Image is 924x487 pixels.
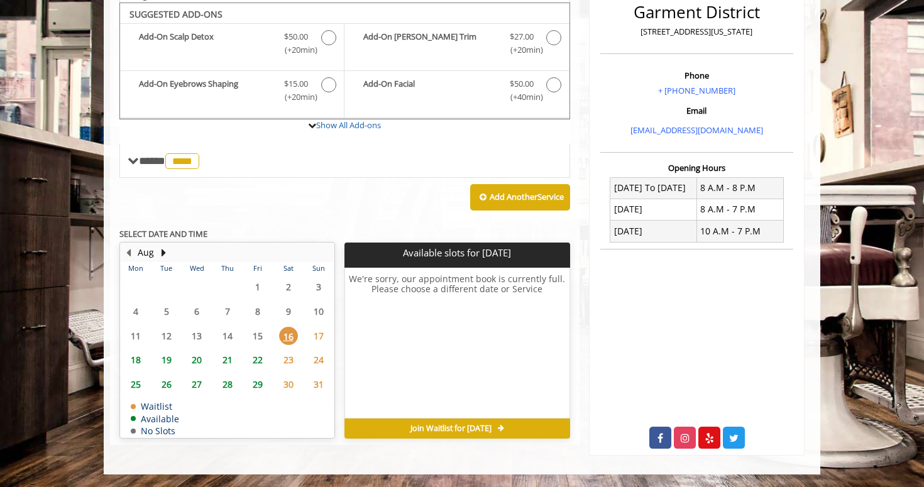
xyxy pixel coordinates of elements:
[309,375,328,393] span: 31
[248,351,267,369] span: 22
[304,262,334,275] th: Sun
[131,426,179,435] td: No Slots
[182,348,212,373] td: Select day20
[696,177,783,199] td: 8 A.M - 8 P.M
[610,221,697,242] td: [DATE]
[279,351,298,369] span: 23
[126,351,145,369] span: 18
[151,372,181,397] td: Select day26
[284,30,308,43] span: $50.00
[187,375,206,393] span: 27
[510,77,534,90] span: $50.00
[284,77,308,90] span: $15.00
[470,184,570,211] button: Add AnotherService
[600,163,793,172] h3: Opening Hours
[503,43,540,57] span: (+20min )
[410,424,492,434] span: Join Waitlist for [DATE]
[243,348,273,373] td: Select day22
[151,262,181,275] th: Tue
[212,262,242,275] th: Thu
[696,221,783,242] td: 10 A.M - 7 P.M
[351,30,563,60] label: Add-On Beard Trim
[349,248,564,258] p: Available slots for [DATE]
[610,199,697,220] td: [DATE]
[121,262,151,275] th: Mon
[510,30,534,43] span: $27.00
[309,327,328,345] span: 17
[304,324,334,348] td: Select day17
[316,119,381,131] a: Show All Add-ons
[157,375,176,393] span: 26
[279,375,298,393] span: 30
[603,25,790,38] p: [STREET_ADDRESS][US_STATE]
[345,274,569,413] h6: We're sorry, our appointment book is currently full. Please choose a different date or Service
[139,77,272,104] b: Add-On Eyebrows Shaping
[273,372,303,397] td: Select day30
[182,372,212,397] td: Select day27
[218,375,237,393] span: 28
[490,191,564,202] b: Add Another Service
[151,348,181,373] td: Select day19
[696,199,783,220] td: 8 A.M - 7 P.M
[273,262,303,275] th: Sat
[158,246,168,260] button: Next Month
[610,177,697,199] td: [DATE] To [DATE]
[129,8,223,20] b: SUGGESTED ADD-ONS
[126,30,338,60] label: Add-On Scalp Detox
[351,77,563,107] label: Add-On Facial
[157,351,176,369] span: 19
[126,77,338,107] label: Add-On Eyebrows Shaping
[182,262,212,275] th: Wed
[304,372,334,397] td: Select day31
[187,351,206,369] span: 20
[123,246,133,260] button: Previous Month
[503,90,540,104] span: (+40min )
[119,3,570,119] div: The Made Man Haircut Add-onS
[131,402,179,411] td: Waitlist
[212,348,242,373] td: Select day21
[218,351,237,369] span: 21
[119,228,207,239] b: SELECT DATE AND TIME
[603,106,790,115] h3: Email
[121,348,151,373] td: Select day18
[278,90,315,104] span: (+20min )
[603,3,790,21] h2: Garment District
[121,372,151,397] td: Select day25
[278,43,315,57] span: (+20min )
[273,348,303,373] td: Select day23
[309,351,328,369] span: 24
[279,327,298,345] span: 16
[363,30,497,57] b: Add-On [PERSON_NAME] Trim
[273,324,303,348] td: Select day16
[138,246,154,260] button: Aug
[248,375,267,393] span: 29
[243,262,273,275] th: Fri
[243,372,273,397] td: Select day29
[363,77,497,104] b: Add-On Facial
[658,85,735,96] a: + [PHONE_NUMBER]
[212,372,242,397] td: Select day28
[603,71,790,80] h3: Phone
[304,348,334,373] td: Select day24
[630,124,763,136] a: [EMAIL_ADDRESS][DOMAIN_NAME]
[126,375,145,393] span: 25
[131,414,179,424] td: Available
[139,30,272,57] b: Add-On Scalp Detox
